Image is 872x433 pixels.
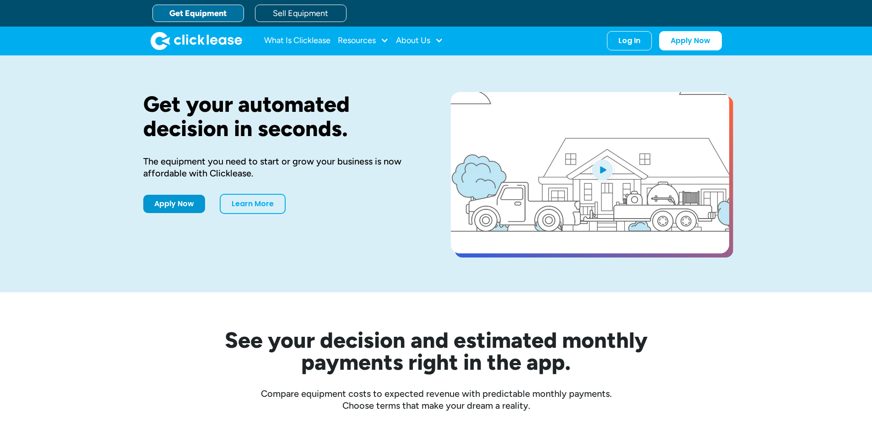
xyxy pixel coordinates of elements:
[618,36,640,45] div: Log In
[396,32,443,50] div: About Us
[151,32,242,50] a: home
[180,329,693,373] h2: See your decision and estimated monthly payments right in the app.
[264,32,330,50] a: What Is Clicklease
[255,5,347,22] a: Sell Equipment
[220,194,286,214] a: Learn More
[143,92,422,141] h1: Get your automated decision in seconds.
[151,32,242,50] img: Clicklease logo
[590,157,615,182] img: Blue play button logo on a light blue circular background
[152,5,244,22] a: Get Equipment
[338,32,389,50] div: Resources
[451,92,729,253] a: open lightbox
[143,388,729,411] div: Compare equipment costs to expected revenue with predictable monthly payments. Choose terms that ...
[143,195,205,213] a: Apply Now
[659,31,722,50] a: Apply Now
[143,155,422,179] div: The equipment you need to start or grow your business is now affordable with Clicklease.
